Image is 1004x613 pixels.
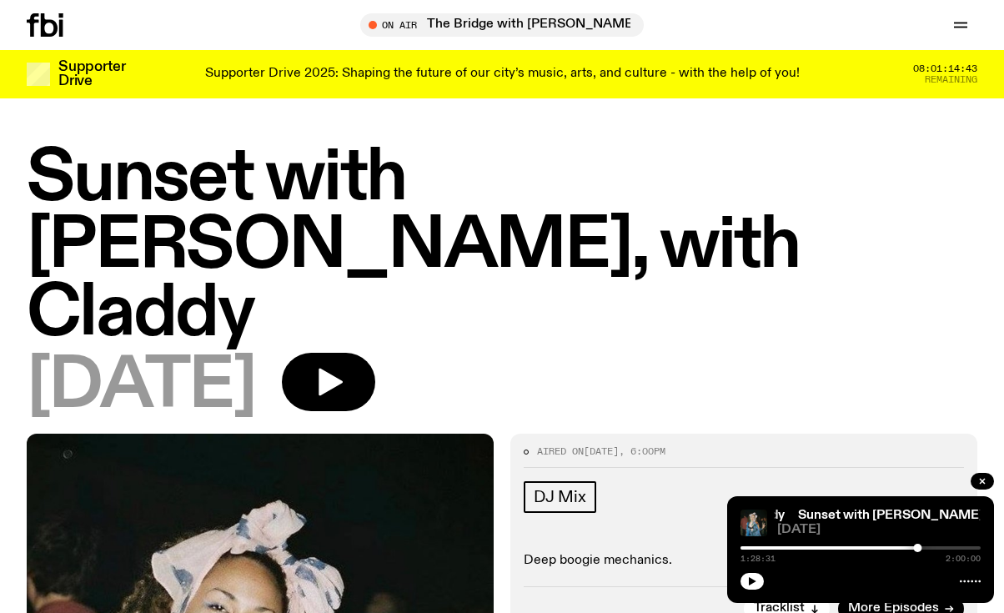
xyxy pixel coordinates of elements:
[27,145,977,348] h1: Sunset with [PERSON_NAME], with Claddy
[360,13,644,37] button: On AirThe Bridge with [PERSON_NAME]
[523,509,785,522] a: Sunset with [PERSON_NAME], with Claddy
[619,445,665,458] span: , 6:00pm
[537,445,584,458] span: Aired on
[58,60,125,88] h3: Supporter Drive
[913,64,977,73] span: 08:01:14:43
[205,67,800,82] p: Supporter Drive 2025: Shaping the future of our city’s music, arts, and culture - with the help o...
[946,555,981,563] span: 2:00:00
[524,481,596,513] a: DJ Mix
[534,488,586,506] span: DJ Mix
[925,75,977,84] span: Remaining
[524,553,964,569] p: Deep boogie mechanics.
[777,524,981,536] span: [DATE]
[584,445,619,458] span: [DATE]
[740,555,776,563] span: 1:28:31
[27,353,255,420] span: [DATE]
